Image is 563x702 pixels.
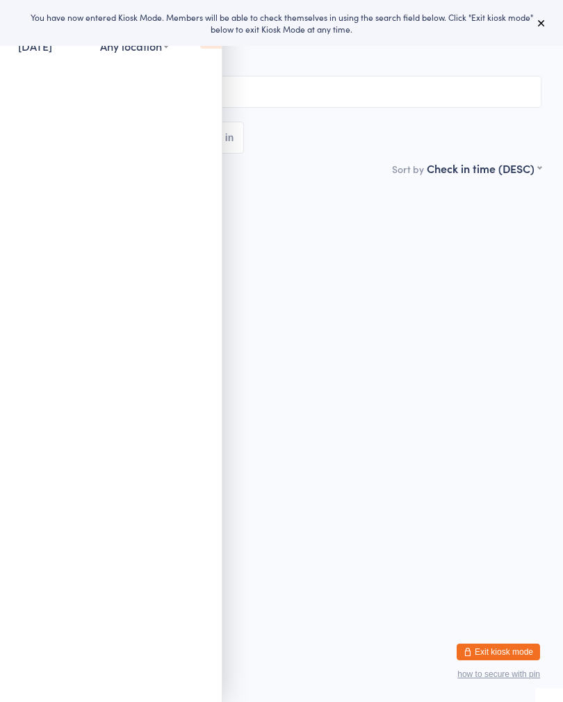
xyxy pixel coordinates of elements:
[100,38,169,54] div: Any location
[22,35,541,58] h2: Check-in
[457,669,540,679] button: how to secure with pin
[457,644,540,660] button: Exit kiosk mode
[18,38,52,54] a: [DATE]
[427,161,541,176] div: Check in time (DESC)
[392,162,424,176] label: Sort by
[22,11,541,35] div: You have now entered Kiosk Mode. Members will be able to check themselves in using the search fie...
[22,76,541,108] input: Search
